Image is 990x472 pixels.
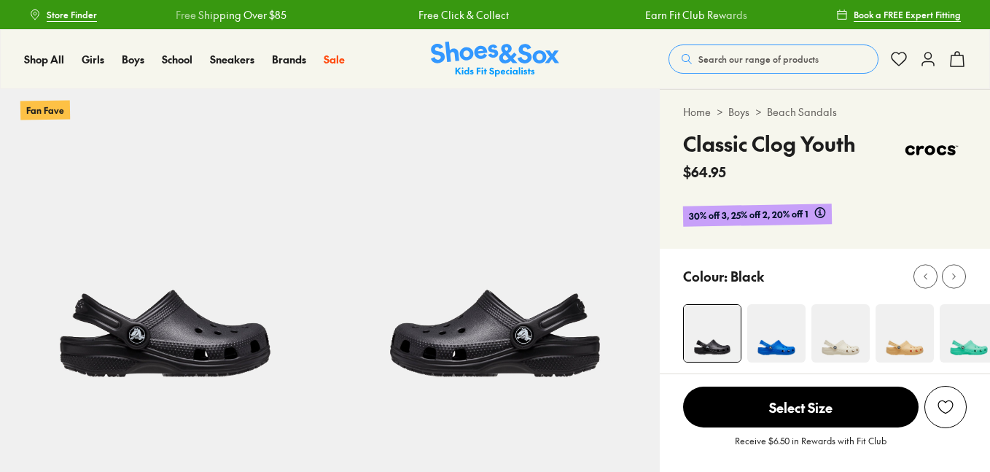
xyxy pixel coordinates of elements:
[669,45,878,74] button: Search our range of products
[730,266,764,286] p: Black
[24,52,64,67] a: Shop All
[431,42,559,77] img: SNS_Logo_Responsive.svg
[47,8,97,21] span: Store Finder
[683,104,967,120] div: > >
[330,89,660,419] img: 5-493677_1
[683,387,919,427] span: Select Size
[210,52,254,67] a: Sneakers
[122,52,144,67] a: Boys
[698,53,819,66] span: Search our range of products
[924,386,967,428] button: Add to Wishlist
[162,52,192,66] span: School
[689,206,808,223] span: 30% off 3, 25% off 2, 20% off 1
[82,52,104,66] span: Girls
[272,52,306,66] span: Brands
[98,7,208,23] a: Free Shipping Over $85
[836,1,961,28] a: Book a FREE Expert Fitting
[272,52,306,67] a: Brands
[796,7,907,23] a: Free Shipping Over $85
[20,100,70,120] p: Fan Fave
[683,386,919,428] button: Select Size
[431,42,559,77] a: Shoes & Sox
[728,104,749,120] a: Boys
[122,52,144,66] span: Boys
[29,1,97,28] a: Store Finder
[897,128,967,172] img: Vendor logo
[767,104,837,120] a: Beach Sandals
[684,305,741,362] img: 4-493676_1
[683,162,726,182] span: $64.95
[747,304,806,363] img: 4-548434_1
[340,7,431,23] a: Free Click & Collect
[210,52,254,66] span: Sneakers
[162,52,192,67] a: School
[82,52,104,67] a: Girls
[811,304,870,363] img: 4-502800_1
[324,52,345,67] a: Sale
[324,52,345,66] span: Sale
[683,128,856,159] h4: Classic Clog Youth
[735,434,886,460] p: Receive $6.50 in Rewards with Fit Club
[683,104,711,120] a: Home
[876,304,934,363] img: 4-538782_1
[683,266,728,286] p: Colour:
[854,8,961,21] span: Book a FREE Expert Fitting
[24,52,64,66] span: Shop All
[568,7,670,23] a: Earn Fit Club Rewards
